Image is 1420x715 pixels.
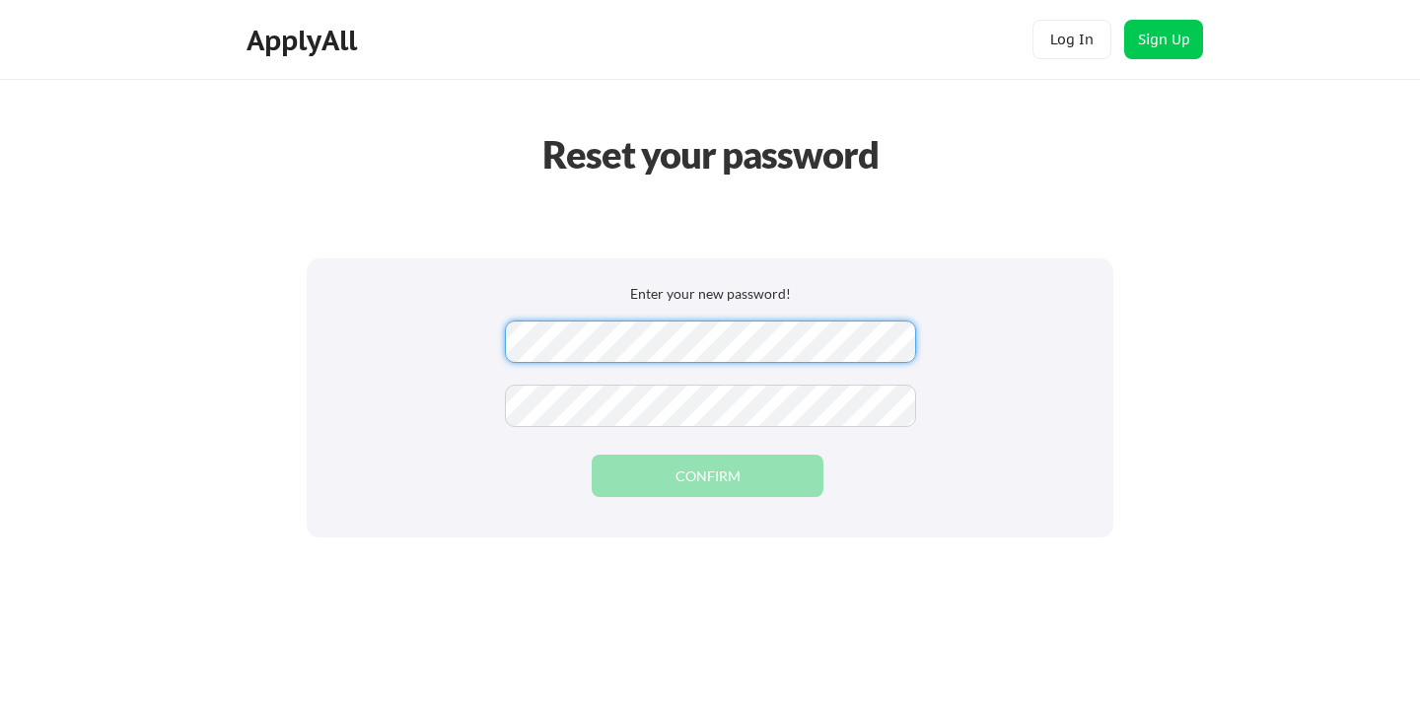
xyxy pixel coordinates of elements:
[1032,20,1111,59] button: Log In
[346,284,1074,304] div: Enter your new password!
[247,24,363,57] div: ApplyAll
[1124,20,1203,59] button: Sign Up
[592,455,823,497] button: CONFIRM
[521,126,899,182] div: Reset your password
